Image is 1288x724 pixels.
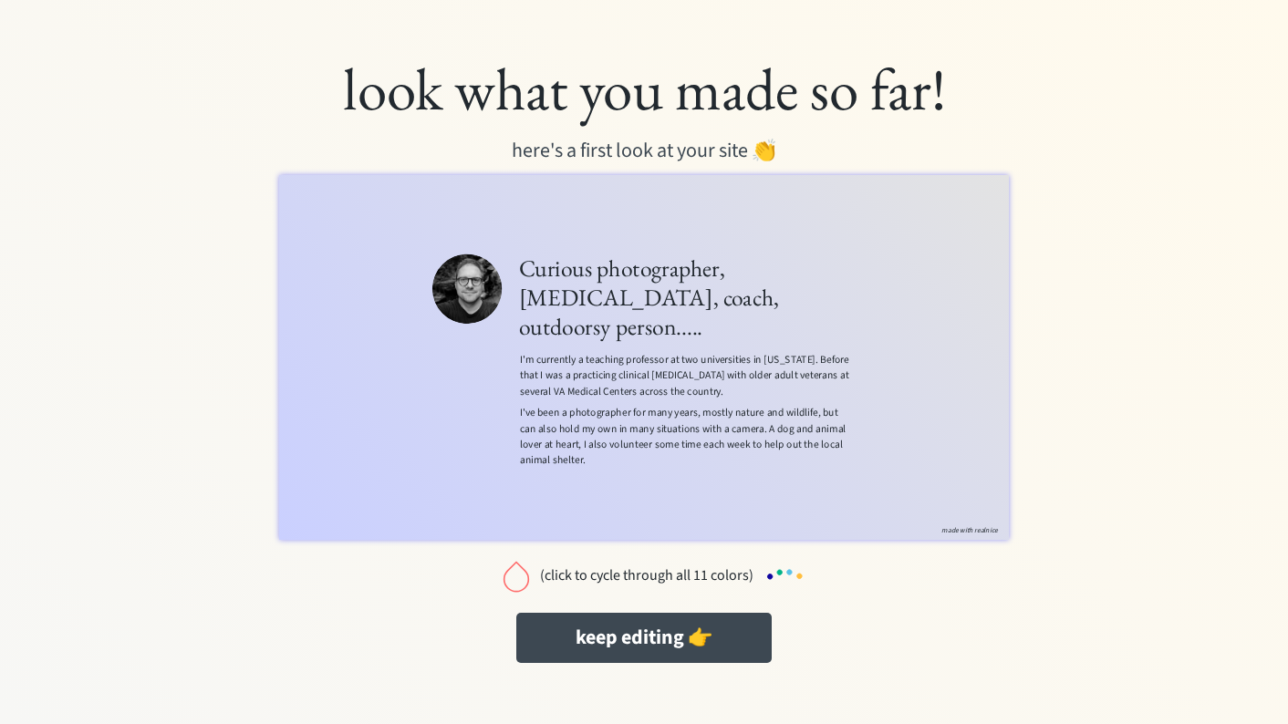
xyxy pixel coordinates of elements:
img: ericjoseph [239,123,348,233]
button: keep editing 👉 [516,613,772,663]
div: here's a first look at your site 👏 [288,136,1000,166]
h1: Curious photographer, [MEDICAL_DATA], coach, outdoorsy person..... [374,123,898,260]
button: made with realnice [1029,547,1129,565]
div: look what you made so far! [288,52,1000,126]
p: I've been a photographer for many years, mostly nature and wildlife, but can also hold my own in ... [376,359,898,458]
p: I'm currently a teaching professor at two universities in [US_STATE]. Before that I was a practic... [376,276,898,350]
div: (click to cycle through all 11 colors) [539,567,753,584]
